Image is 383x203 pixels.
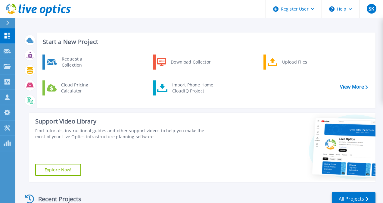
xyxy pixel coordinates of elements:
div: Support Video Library [35,117,215,125]
a: Upload Files [263,55,325,70]
div: Request a Collection [59,56,103,68]
h3: Start a New Project [43,39,368,45]
div: Cloud Pricing Calculator [58,82,103,94]
a: Cloud Pricing Calculator [42,80,104,95]
div: Import Phone Home CloudIQ Project [169,82,216,94]
a: View More [340,84,368,90]
div: Find tutorials, instructional guides and other support videos to help you make the most of your L... [35,128,215,140]
span: SK [369,6,374,11]
a: Download Collector [153,55,215,70]
a: Explore Now! [35,164,81,176]
a: Request a Collection [42,55,104,70]
div: Upload Files [279,56,324,68]
div: Download Collector [168,56,213,68]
